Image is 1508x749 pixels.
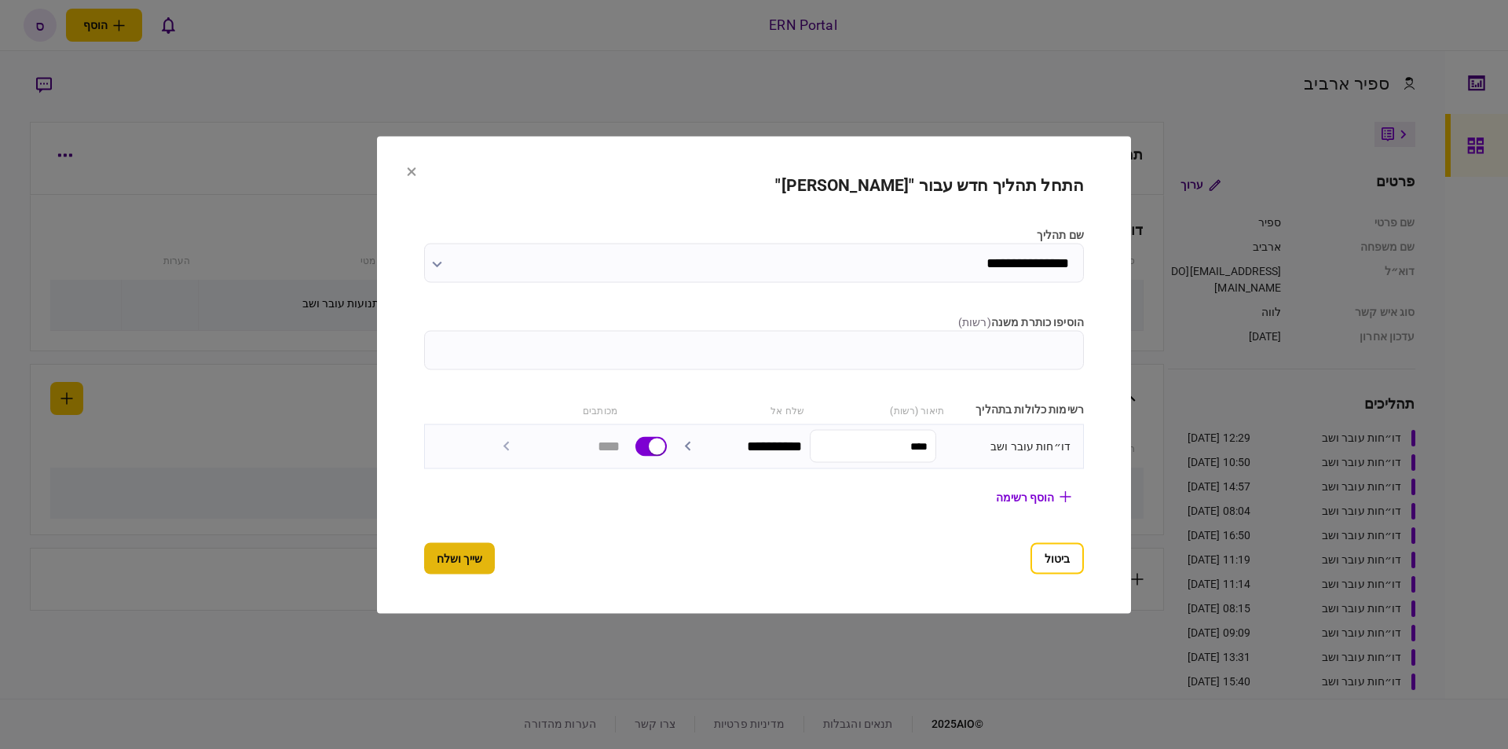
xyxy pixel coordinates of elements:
[424,314,1084,330] label: הוסיפו כותרת משנה
[424,175,1084,195] h2: התחל תהליך חדש עבור "[PERSON_NAME]"
[944,438,1071,454] div: דו״חות עובר ושב
[424,542,495,574] button: שייך ושלח
[958,315,991,328] span: ( רשות )
[952,401,1084,417] div: רשימות כלולות בתהליך
[424,226,1084,243] label: שם תהליך
[672,401,804,417] div: שלח אל
[424,330,1084,369] input: הוסיפו כותרת משנה
[485,401,617,417] div: מכותבים
[1030,542,1084,574] button: ביטול
[983,483,1084,511] button: הוסף רשימה
[424,243,1084,282] input: שם תהליך
[812,401,944,417] div: תיאור (רשות)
